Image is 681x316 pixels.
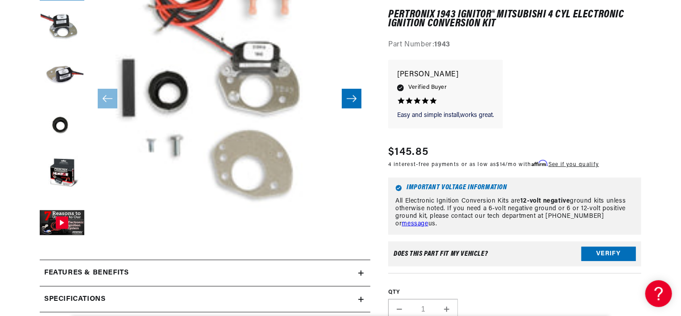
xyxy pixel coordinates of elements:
[44,267,129,279] h2: Features & Benefits
[395,185,634,191] h6: Important Voltage Information
[388,145,428,161] span: $145.85
[40,103,84,148] button: Load image 4 in gallery view
[394,251,488,258] div: Does This part fit My vehicle?
[44,294,105,305] h2: Specifications
[342,89,361,108] button: Slide right
[408,83,447,93] span: Verified Buyer
[581,247,636,262] button: Verify
[520,198,570,204] strong: 12-volt negative
[497,162,506,168] span: $14
[40,54,84,99] button: Load image 3 in gallery view
[388,161,599,169] p: 4 interest-free payments or as low as /mo with .
[388,10,641,29] h1: PerTronix 1943 Ignitor® Mitsubishi 4 cyl Electronic Ignition Conversion Kit
[397,111,494,120] p: Easy and simple install,works great.
[40,5,84,50] button: Load image 2 in gallery view
[397,69,494,81] p: [PERSON_NAME]
[40,260,370,286] summary: Features & Benefits
[548,162,599,168] a: See if you qualify - Learn more about Affirm Financing (opens in modal)
[98,89,117,108] button: Slide left
[395,198,634,228] p: All Electronic Ignition Conversion Kits are ground kits unless otherwise noted. If you need a 6-v...
[435,42,450,49] strong: 1943
[388,40,641,51] div: Part Number:
[388,289,641,297] label: QTY
[532,160,547,167] span: Affirm
[402,220,428,227] a: message
[40,287,370,312] summary: Specifications
[40,152,84,197] button: Load image 5 in gallery view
